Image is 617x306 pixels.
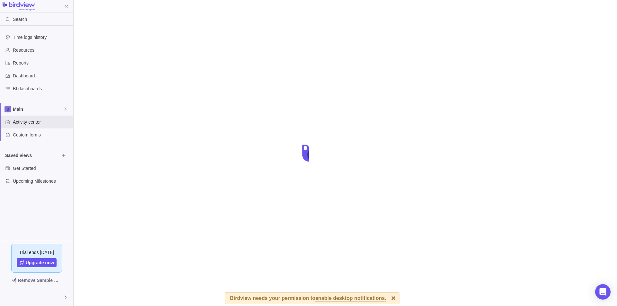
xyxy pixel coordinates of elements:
span: Main [13,106,63,112]
div: Signal App Enhancement [4,293,12,301]
div: Birdview needs your permission to [230,293,386,304]
img: logo [3,2,35,11]
span: Dashboard [13,73,71,79]
span: Custom forms [13,132,71,138]
div: Open Intercom Messenger [595,284,611,300]
span: Remove Sample Data [18,276,62,284]
span: Trial ends [DATE] [19,249,54,256]
span: Remove Sample Data [5,275,68,285]
span: Get Started [13,165,71,171]
span: Upcoming Milestones [13,178,71,184]
span: Search [13,16,27,22]
span: Browse views [59,151,68,160]
span: Time logs history [13,34,71,40]
span: Saved views [5,152,59,159]
a: Upgrade now [17,258,57,267]
span: Reports [13,60,71,66]
span: enable desktop notifications. [315,296,386,302]
span: Upgrade now [26,259,54,266]
div: loading [296,140,321,166]
span: Activity center [13,119,71,125]
span: Resources [13,47,71,53]
span: BI dashboards [13,85,71,92]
